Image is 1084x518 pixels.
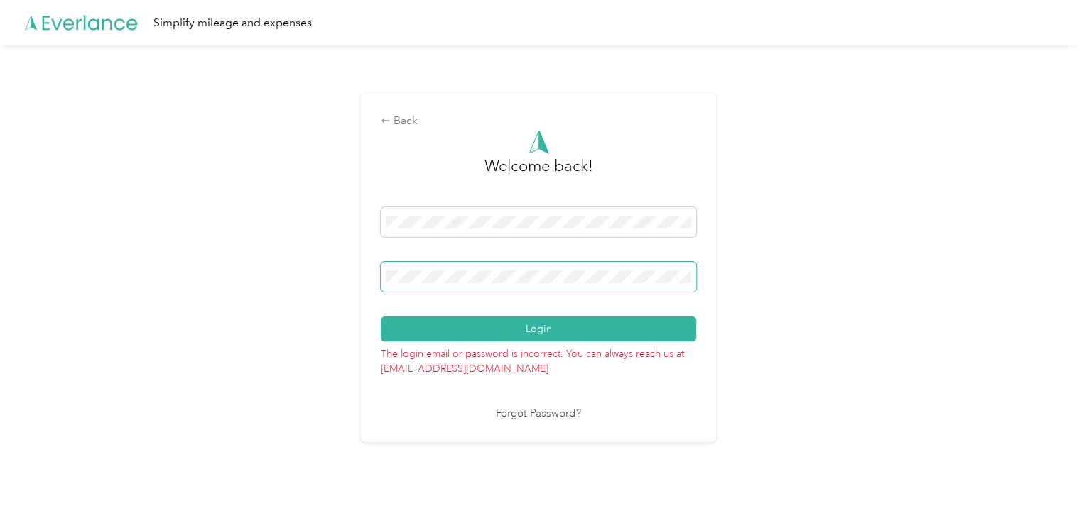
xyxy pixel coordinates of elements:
[496,406,581,422] a: Forgot Password?
[381,316,696,341] button: Login
[381,113,696,130] div: Back
[381,341,696,376] p: The login email or password is incorrect. You can always reach us at [EMAIL_ADDRESS][DOMAIN_NAME]
[153,14,312,32] div: Simplify mileage and expenses
[484,154,593,192] h3: greeting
